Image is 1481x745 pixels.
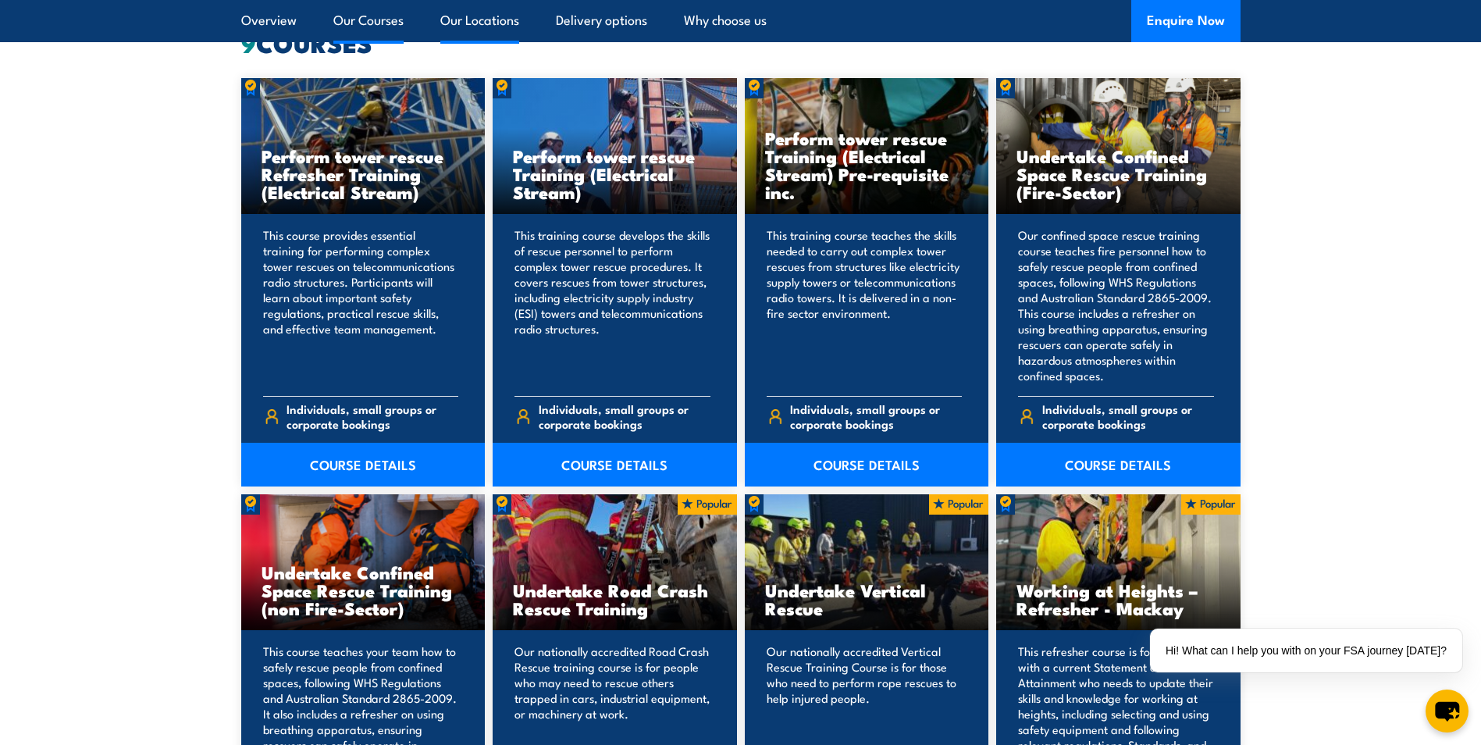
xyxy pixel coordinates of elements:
[513,147,717,201] h3: Perform tower rescue Training (Electrical Stream)
[745,443,989,487] a: COURSE DETAILS
[765,581,969,617] h3: Undertake Vertical Rescue
[262,563,465,617] h3: Undertake Confined Space Rescue Training (non Fire-Sector)
[241,31,1241,53] h2: COURSES
[1018,227,1214,383] p: Our confined space rescue training course teaches fire personnel how to safely rescue people from...
[996,443,1241,487] a: COURSE DETAILS
[790,401,962,431] span: Individuals, small groups or corporate bookings
[767,227,963,383] p: This training course teaches the skills needed to carry out complex tower rescues from structures...
[1426,690,1469,733] button: chat-button
[1150,629,1462,672] div: Hi! What can I help you with on your FSA journey [DATE]?
[1016,147,1220,201] h3: Undertake Confined Space Rescue Training (Fire-Sector)
[539,401,710,431] span: Individuals, small groups or corporate bookings
[263,227,459,383] p: This course provides essential training for performing complex tower rescues on telecommunication...
[262,147,465,201] h3: Perform tower rescue Refresher Training (Electrical Stream)
[493,443,737,487] a: COURSE DETAILS
[514,227,710,383] p: This training course develops the skills of rescue personnel to perform complex tower rescue proc...
[513,581,717,617] h3: Undertake Road Crash Rescue Training
[1016,581,1220,617] h3: Working at Heights – Refresher - Mackay
[765,129,969,201] h3: Perform tower rescue Training (Electrical Stream) Pre-requisite inc.
[1042,401,1214,431] span: Individuals, small groups or corporate bookings
[287,401,458,431] span: Individuals, small groups or corporate bookings
[241,443,486,487] a: COURSE DETAILS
